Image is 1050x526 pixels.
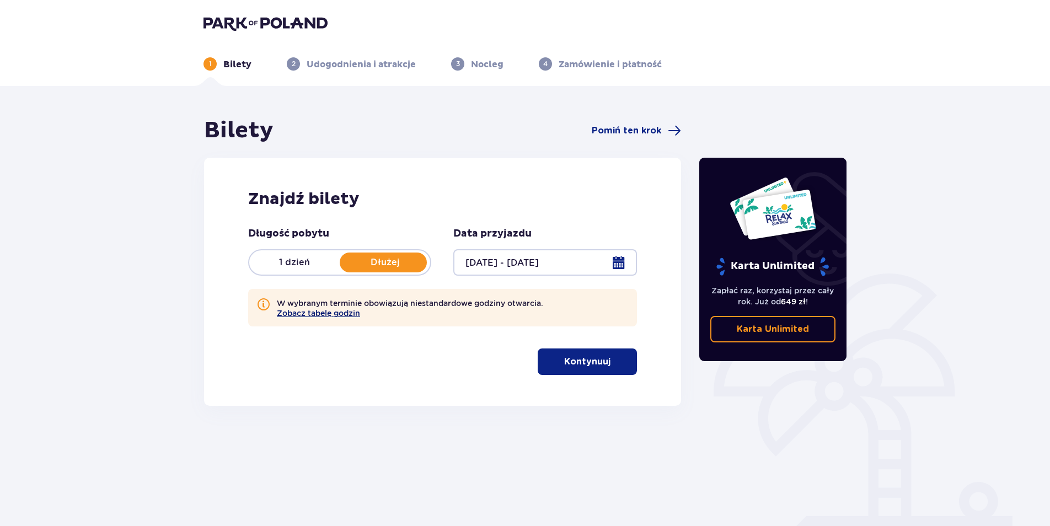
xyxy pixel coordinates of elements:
p: W wybranym terminie obowiązują niestandardowe godziny otwarcia. [277,298,543,318]
p: Data przyjazdu [453,227,532,240]
p: Zapłać raz, korzystaj przez cały rok. Już od ! [710,285,836,307]
img: Dwie karty całoroczne do Suntago z napisem 'UNLIMITED RELAX', na białym tle z tropikalnymi liśćmi... [729,176,817,240]
p: Zamówienie i płatność [559,58,662,71]
p: 3 [456,59,460,69]
h2: Znajdź bilety [248,189,637,210]
button: Zobacz tabelę godzin [277,309,360,318]
p: 1 dzień [249,256,340,269]
p: Karta Unlimited [715,257,830,276]
a: Karta Unlimited [710,316,836,342]
h1: Bilety [204,117,274,144]
p: Kontynuuj [564,356,610,368]
p: Długość pobytu [248,227,329,240]
p: Bilety [223,58,251,71]
img: Park of Poland logo [203,15,328,31]
span: 649 zł [781,297,806,306]
p: Dłużej [340,256,430,269]
p: Udogodnienia i atrakcje [307,58,416,71]
p: 1 [209,59,212,69]
p: 2 [292,59,296,69]
p: 4 [543,59,548,69]
div: 1Bilety [203,57,251,71]
div: 2Udogodnienia i atrakcje [287,57,416,71]
div: 4Zamówienie i płatność [539,57,662,71]
div: 3Nocleg [451,57,503,71]
button: Kontynuuj [538,348,637,375]
span: Pomiń ten krok [592,125,661,137]
p: Karta Unlimited [737,323,809,335]
a: Pomiń ten krok [592,124,681,137]
p: Nocleg [471,58,503,71]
